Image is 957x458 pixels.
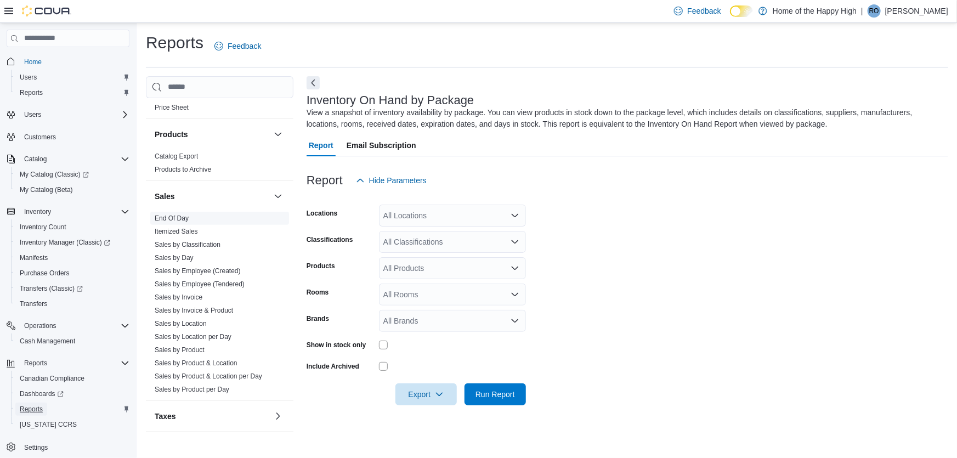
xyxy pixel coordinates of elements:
span: Cash Management [20,337,75,346]
a: [US_STATE] CCRS [15,418,81,431]
p: [PERSON_NAME] [885,4,948,18]
span: Sales by Invoice [155,293,202,302]
button: Catalog [2,151,134,167]
button: Canadian Compliance [11,371,134,386]
button: Sales [155,191,269,202]
span: Reports [20,405,43,414]
button: Users [2,107,134,122]
button: Inventory Count [11,219,134,235]
h3: Report [307,174,343,187]
span: Sales by Location [155,319,207,328]
span: Users [24,110,41,119]
a: Sales by Location [155,320,207,327]
button: Reports [2,355,134,371]
span: Export [402,383,450,405]
span: Settings [24,443,48,452]
span: Home [24,58,42,66]
a: Sales by Day [155,254,194,262]
span: Run Report [475,389,515,400]
button: Sales [271,190,285,203]
button: Reports [20,357,52,370]
span: Reports [24,359,47,367]
span: Sales by Employee (Created) [155,267,241,275]
button: Open list of options [511,211,519,220]
span: Reports [20,88,43,97]
nav: Complex example [7,49,129,457]
p: Home of the Happy High [773,4,857,18]
span: Inventory [24,207,51,216]
span: Home [20,55,129,69]
label: Products [307,262,335,270]
span: Feedback [228,41,261,52]
button: Reports [11,402,134,417]
span: [US_STATE] CCRS [20,420,77,429]
a: Sales by Employee (Created) [155,267,241,275]
button: Hide Parameters [352,169,431,191]
span: Sales by Classification [155,240,220,249]
span: Feedback [687,5,721,16]
a: Inventory Manager (Classic) [15,236,115,249]
span: Inventory Count [15,220,129,234]
a: End Of Day [155,214,189,222]
span: Reports [20,357,129,370]
a: Feedback [210,35,265,57]
span: Inventory Manager (Classic) [15,236,129,249]
a: Transfers [15,297,52,310]
span: Manifests [20,253,48,262]
button: Customers [2,129,134,145]
div: Sales [146,212,293,400]
button: Inventory [2,204,134,219]
span: Sales by Employee (Tendered) [155,280,245,289]
span: Customers [24,133,56,142]
button: Reports [11,85,134,100]
button: Next [307,76,320,89]
span: Operations [20,319,129,332]
span: Sales by Day [155,253,194,262]
a: Customers [20,131,60,144]
button: Products [271,128,285,141]
button: Products [155,129,269,140]
a: Transfers (Classic) [11,281,134,296]
h3: Sales [155,191,175,202]
a: Sales by Product [155,346,205,354]
span: Settings [20,440,129,454]
span: Washington CCRS [15,418,129,431]
button: Run Report [465,383,526,405]
button: Open list of options [511,290,519,299]
span: Sales by Invoice & Product [155,306,233,315]
span: Users [20,73,37,82]
input: Dark Mode [730,5,753,17]
span: My Catalog (Beta) [15,183,129,196]
span: Catalog [20,152,129,166]
span: Canadian Compliance [20,374,84,383]
span: Inventory Manager (Classic) [20,238,110,247]
span: Operations [24,321,56,330]
span: Inventory Count [20,223,66,231]
button: My Catalog (Beta) [11,182,134,197]
button: Open list of options [511,316,519,325]
a: Reports [15,403,47,416]
a: Manifests [15,251,52,264]
span: Cash Management [15,335,129,348]
span: Customers [20,130,129,144]
span: Purchase Orders [15,267,129,280]
span: Catalog Export [155,152,198,161]
button: Transfers [11,296,134,312]
span: Manifests [15,251,129,264]
span: Purchase Orders [20,269,70,278]
button: [US_STATE] CCRS [11,417,134,432]
button: Taxes [155,411,269,422]
button: Users [20,108,46,121]
button: Catalog [20,152,51,166]
label: Include Archived [307,362,359,371]
img: Cova [22,5,71,16]
a: Inventory Manager (Classic) [11,235,134,250]
a: Reports [15,86,47,99]
a: Sales by Product per Day [155,386,229,393]
span: Dashboards [15,387,129,400]
h3: Taxes [155,411,176,422]
a: Sales by Location per Day [155,333,231,341]
span: Sales by Location per Day [155,332,231,341]
span: Sales by Product [155,346,205,354]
